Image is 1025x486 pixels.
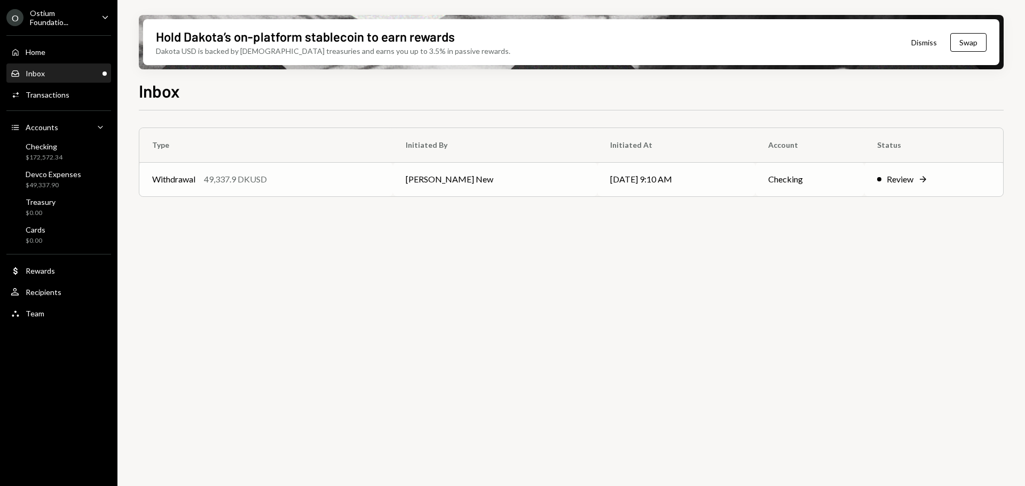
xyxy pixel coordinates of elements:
[139,80,180,101] h1: Inbox
[393,162,597,196] td: [PERSON_NAME] New
[26,309,44,318] div: Team
[6,222,111,248] a: Cards$0.00
[6,117,111,137] a: Accounts
[898,30,950,55] button: Dismiss
[597,162,755,196] td: [DATE] 9:10 AM
[26,47,45,57] div: Home
[26,266,55,275] div: Rewards
[26,288,61,297] div: Recipients
[755,162,864,196] td: Checking
[26,209,56,218] div: $0.00
[26,123,58,132] div: Accounts
[26,197,56,206] div: Treasury
[950,33,987,52] button: Swap
[6,194,111,220] a: Treasury$0.00
[6,304,111,323] a: Team
[156,45,510,57] div: Dakota USD is backed by [DEMOGRAPHIC_DATA] treasuries and earns you up to 3.5% in passive rewards.
[597,128,755,162] th: Initiated At
[26,153,62,162] div: $172,572.34
[26,69,45,78] div: Inbox
[152,173,195,186] div: Withdrawal
[864,128,1003,162] th: Status
[393,128,597,162] th: Initiated By
[204,173,267,186] div: 49,337.9 DKUSD
[6,261,111,280] a: Rewards
[6,9,23,26] div: O
[6,282,111,301] a: Recipients
[887,173,913,186] div: Review
[6,42,111,61] a: Home
[139,128,393,162] th: Type
[6,166,111,192] a: Devco Expenses$49,337.90
[6,139,111,164] a: Checking$172,572.34
[26,181,81,190] div: $49,337.90
[6,85,111,104] a: Transactions
[6,63,111,83] a: Inbox
[156,28,455,45] div: Hold Dakota’s on-platform stablecoin to earn rewards
[755,128,864,162] th: Account
[26,170,81,179] div: Devco Expenses
[26,225,45,234] div: Cards
[26,142,62,151] div: Checking
[26,90,69,99] div: Transactions
[30,9,93,27] div: Ostium Foundatio...
[26,236,45,245] div: $0.00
